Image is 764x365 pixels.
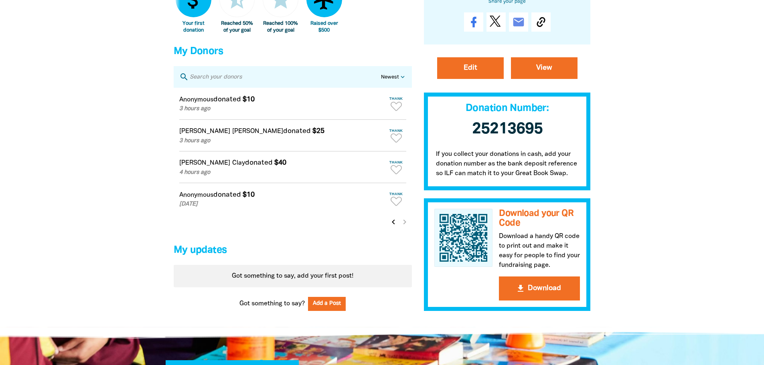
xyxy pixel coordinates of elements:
div: Raised over $500 [306,20,342,34]
div: Reached 100% of your goal [263,20,298,34]
span: Got something to say? [239,299,305,309]
a: View [511,57,578,79]
span: donated [283,128,311,134]
a: email [509,12,528,32]
em: $10 [243,96,255,103]
em: $25 [312,128,324,134]
p: 3 hours ago [179,137,385,145]
button: Thank [386,189,406,209]
button: Previous page [388,216,399,228]
h3: Download your QR Code [499,209,580,228]
button: Thank [386,125,406,146]
em: Anonymous [179,97,213,103]
div: Paginated content [174,265,412,287]
span: My Donors [174,47,223,56]
p: 4 hours ago [179,168,385,177]
button: Thank [386,93,406,114]
em: $40 [274,159,286,166]
span: donated [213,192,241,198]
span: Thank [386,97,406,101]
button: Thank [386,157,406,177]
div: Got something to say, add your first post! [174,265,412,287]
a: Edit [437,57,504,79]
span: donated [213,96,241,103]
em: [PERSON_NAME] [179,160,230,166]
i: search [179,72,189,82]
span: My updates [174,246,227,255]
p: If you collect your donations in cash, add your donation number as the bank deposit reference so ... [424,141,591,190]
span: donated [245,159,273,166]
em: $10 [243,192,255,198]
img: QR Code for Treasury's Great Book Swap [434,209,493,267]
input: Search your donors [189,72,381,82]
span: Thank [386,129,406,133]
span: Donation Number: [466,104,549,113]
span: Thank [386,192,406,196]
button: Add a Post [308,297,346,311]
a: Post [486,12,506,32]
div: Reached 50% of your goal [219,20,255,34]
p: [DATE] [179,200,385,209]
span: Thank [386,160,406,164]
i: chevron_left [389,217,398,227]
em: Anonymous [179,192,213,198]
span: 25213695 [472,122,543,137]
a: Share [464,12,483,32]
div: Paginated content [174,88,412,232]
em: Clay [232,160,245,166]
p: 3 hours ago [179,105,385,113]
button: get_appDownload [499,276,580,300]
em: [PERSON_NAME] [232,129,283,134]
button: Copy Link [531,12,551,32]
i: get_app [516,284,525,293]
i: email [512,16,525,28]
em: [PERSON_NAME] [179,129,230,134]
div: Your first donation [176,20,211,34]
